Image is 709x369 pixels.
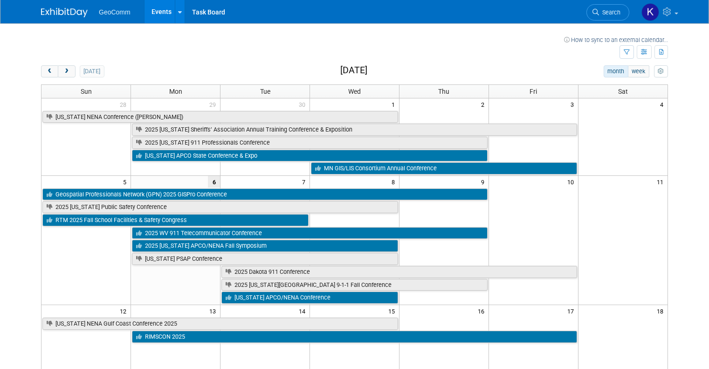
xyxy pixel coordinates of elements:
[208,98,220,110] span: 29
[119,305,131,317] span: 12
[260,88,270,95] span: Tue
[221,279,488,291] a: 2025 [US_STATE][GEOGRAPHIC_DATA] 9-1-1 Fall Conference
[566,305,578,317] span: 17
[80,65,104,77] button: [DATE]
[42,111,398,123] a: [US_STATE] NENA Conference ([PERSON_NAME])
[221,266,577,278] a: 2025 Dakota 911 Conference
[654,65,668,77] button: myCustomButton
[530,88,537,95] span: Fri
[391,98,399,110] span: 1
[641,3,659,21] img: Kevin O'Connell
[122,176,131,188] span: 5
[42,201,398,213] a: 2025 [US_STATE] Public Safety Conference
[340,65,367,76] h2: [DATE]
[42,318,398,330] a: [US_STATE] NENA Gulf Coast Conference 2025
[132,150,487,162] a: [US_STATE] APCO State Conference & Expo
[480,98,489,110] span: 2
[132,253,398,265] a: [US_STATE] PSAP Conference
[438,88,449,95] span: Thu
[58,65,75,77] button: next
[599,9,620,16] span: Search
[301,176,310,188] span: 7
[618,88,628,95] span: Sat
[656,176,668,188] span: 11
[81,88,92,95] span: Sun
[586,4,629,21] a: Search
[298,305,310,317] span: 14
[132,240,398,252] a: 2025 [US_STATE] APCO/NENA Fall Symposium
[119,98,131,110] span: 28
[208,305,220,317] span: 13
[42,188,488,201] a: Geospatial Professionals Network (GPN) 2025 GISPro Conference
[387,305,399,317] span: 15
[604,65,628,77] button: month
[658,69,664,75] i: Personalize Calendar
[311,162,577,174] a: MN GIS/LIS Consortium Annual Conference
[169,88,182,95] span: Mon
[477,305,489,317] span: 16
[566,176,578,188] span: 10
[41,8,88,17] img: ExhibitDay
[132,331,577,343] a: RIMSCON 2025
[132,137,487,149] a: 2025 [US_STATE] 911 Professionals Conference
[42,214,309,226] a: RTM 2025 Fall School Facilities & Safety Congress
[564,36,668,43] a: How to sync to an external calendar...
[132,227,487,239] a: 2025 WV 911 Telecommunicator Conference
[41,65,58,77] button: prev
[656,305,668,317] span: 18
[132,124,577,136] a: 2025 [US_STATE] Sheriffs’ Association Annual Training Conference & Exposition
[221,292,398,304] a: [US_STATE] APCO/NENA Conference
[628,65,649,77] button: week
[208,176,220,188] span: 6
[99,8,131,16] span: GeoComm
[570,98,578,110] span: 3
[348,88,361,95] span: Wed
[298,98,310,110] span: 30
[480,176,489,188] span: 9
[659,98,668,110] span: 4
[391,176,399,188] span: 8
